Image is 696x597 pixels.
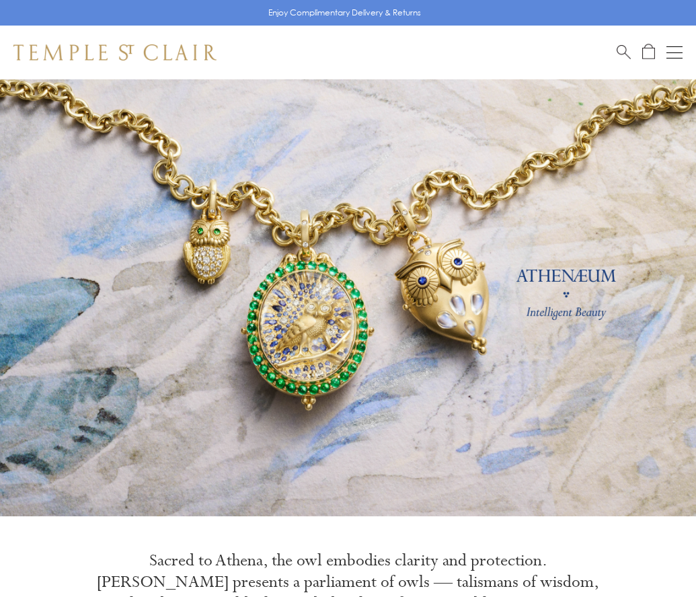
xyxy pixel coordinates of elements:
button: Open navigation [666,44,683,61]
a: Open Shopping Bag [642,44,655,61]
a: Search [617,44,631,61]
p: Enjoy Complimentary Delivery & Returns [268,6,421,19]
img: Temple St. Clair [13,44,217,61]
